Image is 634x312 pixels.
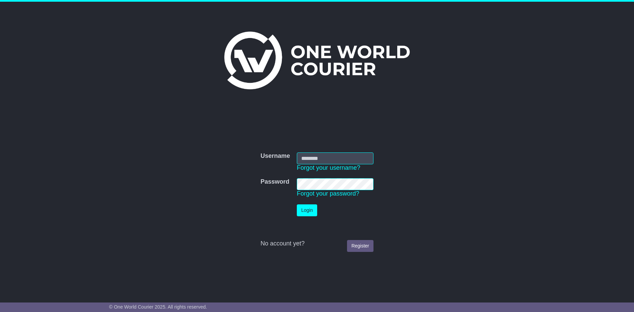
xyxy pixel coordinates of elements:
label: Password [261,178,289,186]
div: No account yet? [261,240,373,247]
a: Register [347,240,373,252]
span: © One World Courier 2025. All rights reserved. [109,304,207,310]
a: Forgot your username? [297,164,360,171]
img: One World [224,32,409,89]
label: Username [261,152,290,160]
a: Forgot your password? [297,190,359,197]
button: Login [297,204,317,216]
